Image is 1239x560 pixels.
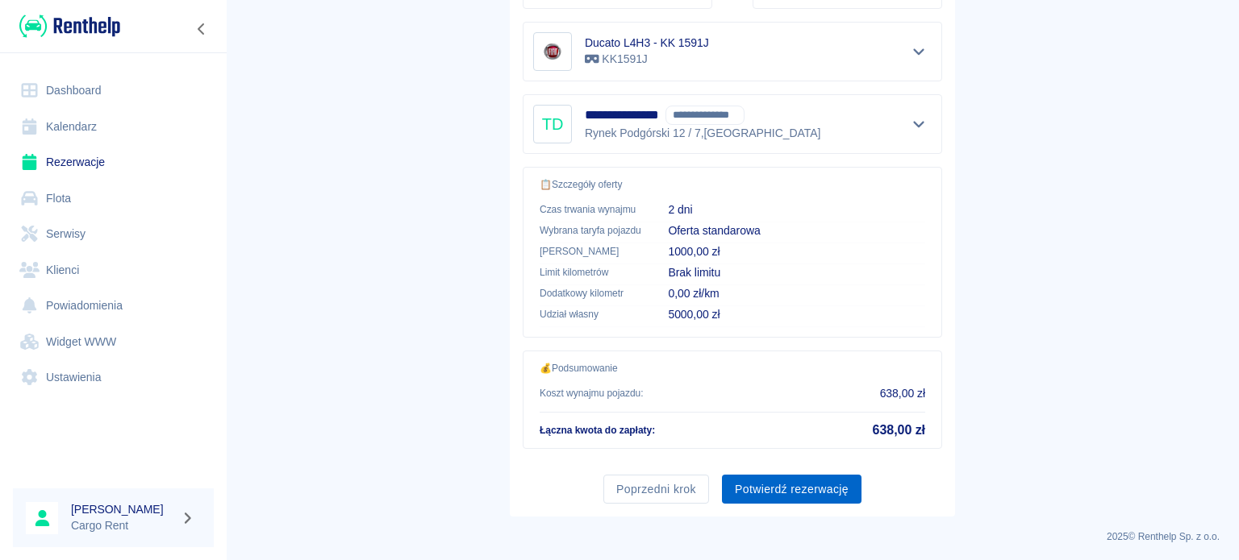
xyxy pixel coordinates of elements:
img: Image [536,35,569,68]
a: Dashboard [13,73,214,109]
img: Renthelp logo [19,13,120,39]
p: 2025 © Renthelp Sp. z o.o. [245,529,1220,544]
div: TD [533,105,572,143]
a: Kalendarz [13,109,214,145]
button: Pokaż szczegóły [906,113,932,135]
p: [PERSON_NAME] [540,244,642,259]
a: Serwisy [13,216,214,252]
p: Koszt wynajmu pojazdu : [540,386,644,400]
p: Brak limitu [668,264,925,281]
p: 2 dni [668,201,925,218]
p: 0,00 zł/km [668,285,925,302]
a: Flota [13,180,214,217]
a: Powiadomienia [13,288,214,324]
a: Klienci [13,252,214,288]
button: Pokaż szczegóły [906,40,932,63]
p: KK1591J [585,51,709,68]
p: Wybrana taryfa pojazdu [540,223,642,238]
p: Łączna kwota do zapłaty : [540,423,655,438]
p: 1000,00 zł [668,243,925,260]
p: Limit kilometrów [540,265,642,280]
p: 💰 Podsumowanie [540,361,925,375]
h6: [PERSON_NAME] [71,501,174,517]
button: Zwiń nawigację [190,19,214,39]
p: Oferta standarowa [668,222,925,239]
button: Potwierdź rezerwację [722,475,861,504]
p: 5000,00 zł [668,306,925,323]
p: 📋 Szczegóły oferty [540,177,925,192]
a: Widget WWW [13,324,214,360]
p: Czas trwania wynajmu [540,202,642,217]
p: Udział własny [540,307,642,321]
h5: 638,00 zł [873,422,925,438]
a: Ustawienia [13,359,214,396]
a: Renthelp logo [13,13,120,39]
p: Dodatkowy kilometr [540,286,642,301]
a: Rezerwacje [13,144,214,180]
p: 638,00 zł [880,385,925,402]
p: Rynek Podgórski 12 / 7 , [GEOGRAPHIC_DATA] [585,125,820,142]
button: Poprzedni krok [603,475,709,504]
h6: Ducato L4H3 - KK 1591J [585,35,709,51]
p: Cargo Rent [71,517,174,534]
